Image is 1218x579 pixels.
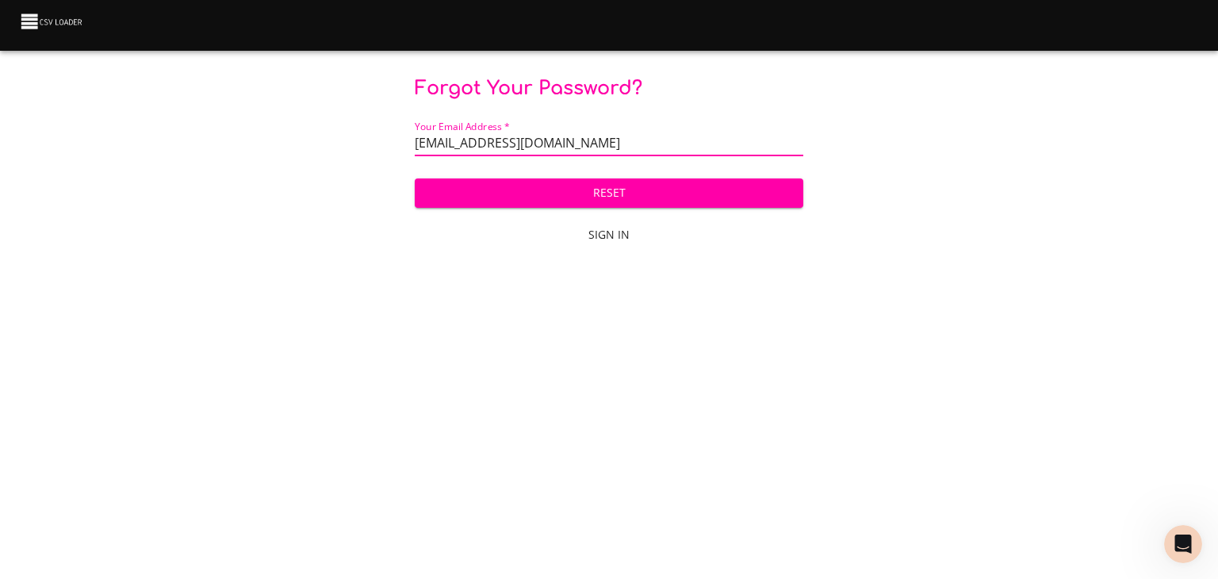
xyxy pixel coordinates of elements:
p: Forgot Your Password? [415,76,804,102]
span: Sign In [421,225,798,245]
img: CSV Loader [19,10,86,33]
button: Reset [415,178,804,208]
iframe: Intercom live chat [1164,525,1202,563]
label: Your Email Address [415,122,509,132]
span: Reset [427,183,791,203]
a: Sign In [415,220,804,250]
